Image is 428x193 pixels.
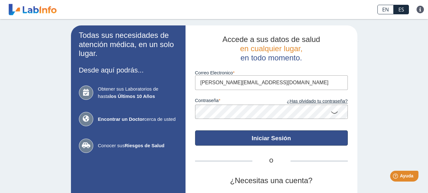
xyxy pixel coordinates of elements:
[98,142,178,149] span: Conocer sus
[79,31,178,58] h2: Todas sus necesidades de atención médica, en un solo lugar.
[98,116,178,123] span: cerca de usted
[109,93,155,99] b: los Últimos 10 Años
[125,143,165,148] b: Riesgos de Salud
[195,176,348,185] h2: ¿Necesitas una cuenta?
[195,98,271,105] label: contraseña
[240,44,302,53] span: en cualquier lugar,
[98,86,178,100] span: Obtener sus Laboratorios de hasta
[241,53,302,62] span: en todo momento.
[195,130,348,146] button: Iniciar Sesión
[371,168,421,186] iframe: Help widget launcher
[222,35,320,44] span: Accede a sus datos de salud
[394,5,409,14] a: ES
[195,70,348,75] label: Correo Electronico
[271,98,348,105] a: ¿Has olvidado tu contraseña?
[79,66,178,74] h3: Desde aquí podrás...
[377,5,394,14] a: EN
[98,116,144,122] b: Encontrar un Doctor
[252,157,291,165] span: O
